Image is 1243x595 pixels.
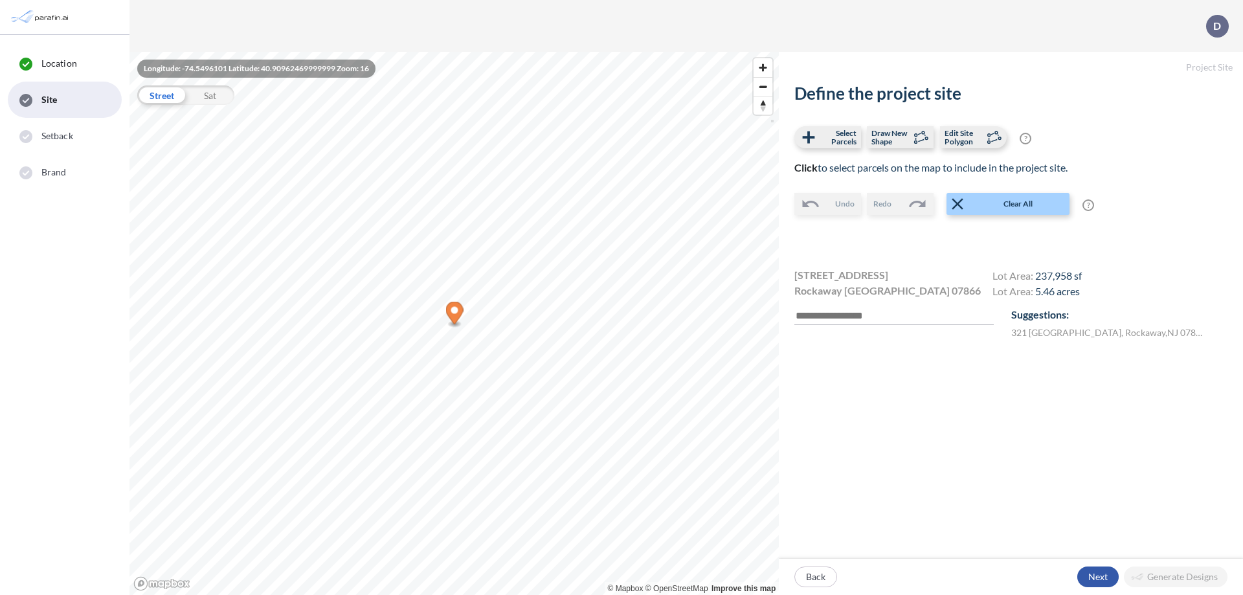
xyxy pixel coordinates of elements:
[967,198,1068,210] span: Clear All
[871,129,910,146] span: Draw New Shape
[41,166,67,179] span: Brand
[129,52,779,595] canvas: Map
[1213,20,1221,32] p: D
[10,5,73,29] img: Parafin
[873,198,891,210] span: Redo
[1011,307,1227,322] p: Suggestions:
[867,193,934,215] button: Redo
[794,283,981,298] span: Rockaway [GEOGRAPHIC_DATA] 07866
[186,85,234,105] div: Sat
[41,129,73,142] span: Setback
[1035,269,1082,282] span: 237,958 sf
[645,584,708,593] a: OpenStreetMap
[794,193,861,215] button: Undo
[754,96,772,115] button: Reset bearing to north
[992,285,1082,300] h4: Lot Area:
[794,161,1068,174] span: to select parcels on the map to include in the project site.
[946,193,1069,215] button: Clear All
[1020,133,1031,144] span: ?
[711,584,776,593] a: Improve this map
[754,78,772,96] span: Zoom out
[992,269,1082,285] h4: Lot Area:
[779,52,1243,84] h5: Project Site
[754,58,772,77] button: Zoom in
[137,85,186,105] div: Street
[41,57,77,70] span: Location
[794,161,818,174] b: Click
[794,267,888,283] span: [STREET_ADDRESS]
[818,129,857,146] span: Select Parcels
[945,129,983,146] span: Edit Site Polygon
[133,576,190,591] a: Mapbox homepage
[754,77,772,96] button: Zoom out
[41,93,57,106] span: Site
[835,198,855,210] span: Undo
[1011,326,1206,339] label: 321 [GEOGRAPHIC_DATA] , Rockaway , NJ 07866 , US
[794,567,837,587] button: Back
[608,584,644,593] a: Mapbox
[1082,199,1094,211] span: ?
[446,302,464,328] div: Map marker
[794,84,1227,104] h2: Define the project site
[806,570,825,583] p: Back
[137,60,375,78] div: Longitude: -74.5496101 Latitude: 40.90962469999999 Zoom: 16
[1077,567,1119,587] button: Next
[1035,285,1080,297] span: 5.46 acres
